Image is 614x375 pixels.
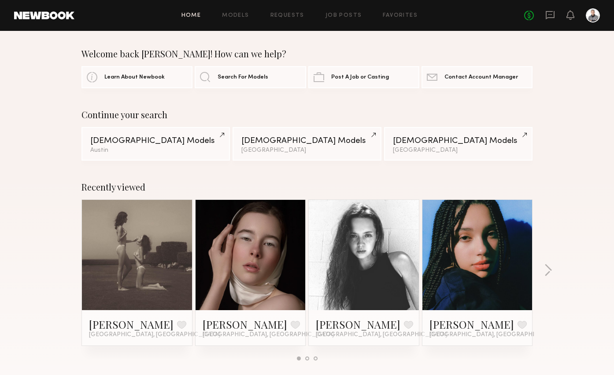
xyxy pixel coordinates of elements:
[422,66,533,88] a: Contact Account Manager
[195,66,306,88] a: Search For Models
[90,147,221,154] div: Austin
[89,331,220,338] span: [GEOGRAPHIC_DATA], [GEOGRAPHIC_DATA]
[222,13,249,19] a: Models
[384,127,533,161] a: [DEMOGRAPHIC_DATA] Models[GEOGRAPHIC_DATA]
[393,147,524,154] div: [GEOGRAPHIC_DATA]
[81,66,192,88] a: Learn About Newbook
[270,13,304,19] a: Requests
[444,75,518,80] span: Contact Account Manager
[218,75,268,80] span: Search For Models
[81,182,533,192] div: Recently viewed
[429,331,561,338] span: [GEOGRAPHIC_DATA], [GEOGRAPHIC_DATA]
[81,49,533,59] div: Welcome back [PERSON_NAME]! How can we help?
[203,331,334,338] span: [GEOGRAPHIC_DATA], [GEOGRAPHIC_DATA]
[233,127,381,161] a: [DEMOGRAPHIC_DATA] Models[GEOGRAPHIC_DATA]
[181,13,201,19] a: Home
[393,137,524,145] div: [DEMOGRAPHIC_DATA] Models
[90,137,221,145] div: [DEMOGRAPHIC_DATA] Models
[81,109,533,120] div: Continue your search
[308,66,419,88] a: Post A Job or Casting
[81,127,230,161] a: [DEMOGRAPHIC_DATA] ModelsAustin
[429,317,514,331] a: [PERSON_NAME]
[104,75,165,80] span: Learn About Newbook
[331,75,389,80] span: Post A Job or Casting
[241,137,372,145] div: [DEMOGRAPHIC_DATA] Models
[241,147,372,154] div: [GEOGRAPHIC_DATA]
[89,317,174,331] a: [PERSON_NAME]
[316,317,400,331] a: [PERSON_NAME]
[325,13,362,19] a: Job Posts
[316,331,447,338] span: [GEOGRAPHIC_DATA], [GEOGRAPHIC_DATA]
[203,317,287,331] a: [PERSON_NAME]
[383,13,418,19] a: Favorites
